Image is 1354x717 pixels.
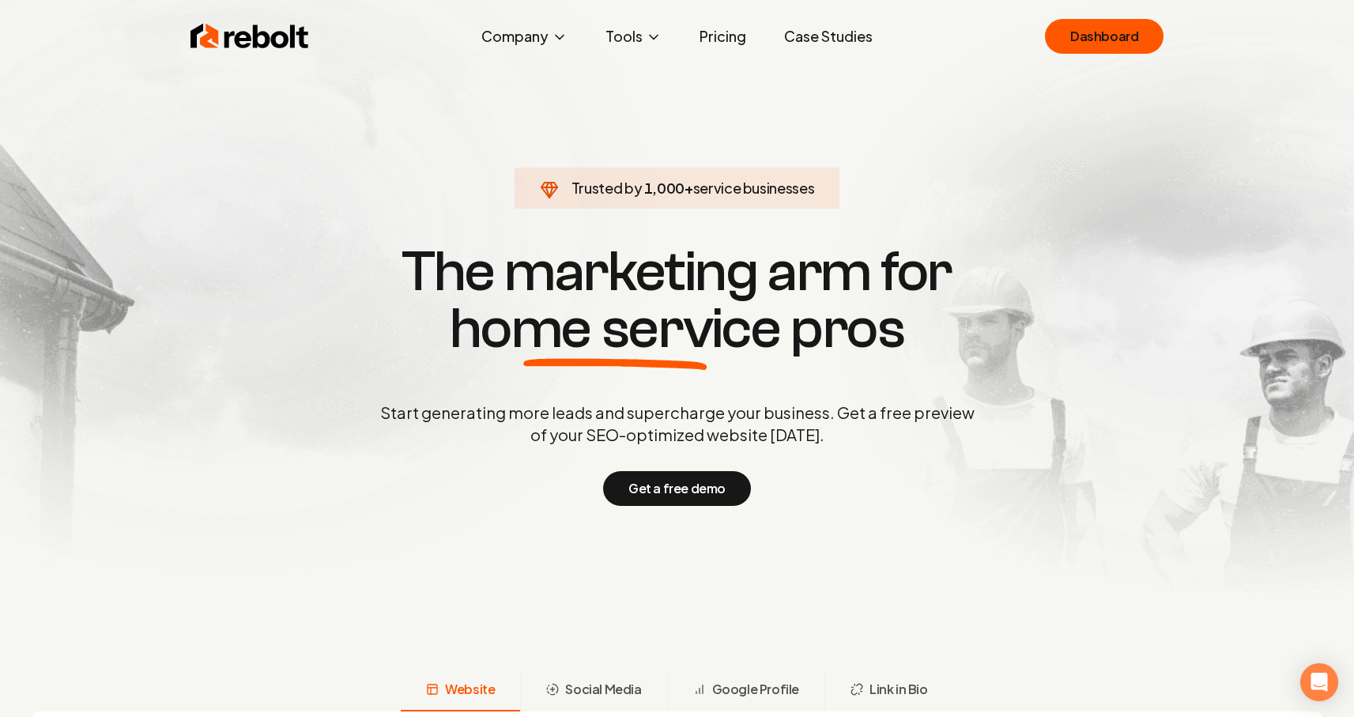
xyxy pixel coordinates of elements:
span: Website [445,680,495,699]
span: service businesses [693,179,815,197]
button: Website [401,670,520,711]
a: Dashboard [1045,19,1164,54]
span: 1,000 [644,177,685,199]
button: Company [469,21,580,52]
button: Social Media [520,670,666,711]
button: Google Profile [667,670,824,711]
span: Link in Bio [869,680,928,699]
img: Rebolt Logo [190,21,309,52]
span: Social Media [565,680,641,699]
p: Start generating more leads and supercharge your business. Get a free preview of your SEO-optimiz... [377,402,978,446]
div: Open Intercom Messenger [1300,663,1338,701]
a: Pricing [687,21,759,52]
span: + [685,179,693,197]
h1: The marketing arm for pros [298,243,1057,357]
span: home service [450,300,781,357]
a: Case Studies [771,21,885,52]
button: Tools [593,21,674,52]
button: Get a free demo [603,471,751,506]
span: Trusted by [571,179,642,197]
button: Link in Bio [824,670,953,711]
span: Google Profile [712,680,799,699]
